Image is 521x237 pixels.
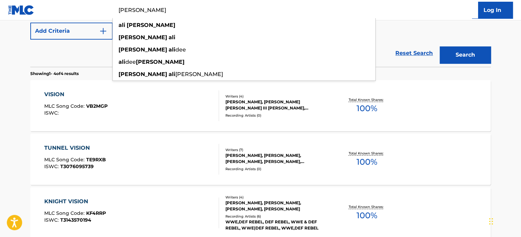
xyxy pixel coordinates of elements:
span: T3143570194 [60,217,91,223]
p: Total Known Shares: [348,204,385,209]
strong: ali [169,71,175,77]
a: VISIONMLC Song Code:VB2MGPISWC:Writers (4)[PERSON_NAME], [PERSON_NAME] [PERSON_NAME] III [PERSON_... [30,80,491,131]
div: [PERSON_NAME], [PERSON_NAME], [PERSON_NAME], [PERSON_NAME], [PERSON_NAME], [PERSON_NAME] [PERSON_... [225,152,328,165]
div: [PERSON_NAME], [PERSON_NAME], [PERSON_NAME], [PERSON_NAME] [225,200,328,212]
div: KNIGHT VISION [44,197,106,206]
span: 100 % [356,156,377,168]
a: TUNNEL VISIONMLC Song Code:TE9RXBISWC:T3076095739Writers (7)[PERSON_NAME], [PERSON_NAME], [PERSON... [30,134,491,185]
p: Showing 1 - 4 of 4 results [30,71,79,77]
span: T3076095739 [60,163,94,169]
p: Total Known Shares: [348,97,385,102]
span: TE9RXB [86,157,106,163]
strong: ali [119,59,125,65]
span: KF4RRP [86,210,106,216]
span: MLC Song Code : [44,103,86,109]
span: ISWC : [44,217,60,223]
span: [PERSON_NAME] [175,71,223,77]
strong: [PERSON_NAME] [119,34,167,41]
p: Total Known Shares: [348,151,385,156]
button: Search [440,46,491,63]
strong: [PERSON_NAME] [119,71,167,77]
iframe: Chat Widget [487,204,521,237]
strong: ali [119,22,125,28]
div: WWE,DEF REBEL, DEF REBEL, WWE & DEF REBEL, WWE|DEF REBEL, WWE,DEF REBEL [225,219,328,231]
strong: [PERSON_NAME] [136,59,185,65]
div: Drag [489,211,493,232]
div: TUNNEL VISION [44,144,106,152]
div: Recording Artists ( 0 ) [225,166,328,172]
div: [PERSON_NAME], [PERSON_NAME] [PERSON_NAME] III [PERSON_NAME], [PERSON_NAME] [225,99,328,111]
div: Writers ( 4 ) [225,94,328,99]
span: dee [175,46,186,53]
span: MLC Song Code : [44,210,86,216]
button: Add Criteria [30,23,113,40]
span: VB2MGP [86,103,108,109]
strong: [PERSON_NAME] [127,22,175,28]
div: Recording Artists ( 6 ) [225,214,328,219]
a: Reset Search [392,46,436,61]
span: 100 % [356,209,377,222]
span: 100 % [356,102,377,115]
a: Log In [472,2,513,19]
span: dee [125,59,136,65]
span: MLC Song Code : [44,157,86,163]
div: VISION [44,90,108,99]
div: Recording Artists ( 0 ) [225,113,328,118]
img: 9d2ae6d4665cec9f34b9.svg [99,27,107,35]
strong: [PERSON_NAME] [119,46,167,53]
img: MLC Logo [8,5,34,15]
strong: ali [169,46,175,53]
strong: ali [169,34,175,41]
div: Writers ( 4 ) [225,195,328,200]
div: Writers ( 7 ) [225,147,328,152]
span: ISWC : [44,110,60,116]
span: ISWC : [44,163,60,169]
